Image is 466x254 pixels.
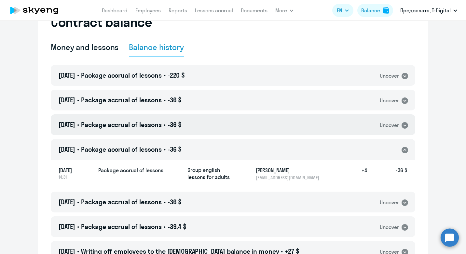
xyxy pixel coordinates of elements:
span: [DATE] [59,121,75,129]
span: • [164,96,166,104]
span: [DATE] [59,145,75,153]
span: [DATE] [59,198,75,206]
a: Reports [169,7,187,14]
a: Dashboard [102,7,128,14]
span: • [77,222,79,231]
button: Balancebalance [357,4,393,17]
span: • [77,121,79,129]
div: Uncover [380,198,399,207]
span: -36 $ [168,145,182,153]
span: -36 $ [168,198,182,206]
button: EN [332,4,353,17]
span: Package accrual of lessons [81,121,162,129]
span: [DATE] [59,166,93,174]
span: Package accrual of lessons [81,71,162,79]
span: • [164,222,166,231]
span: -36 $ [168,96,182,104]
div: Uncover [380,72,399,80]
span: • [164,71,166,79]
span: 14:31 [59,174,93,180]
button: More [275,4,294,17]
span: [DATE] [59,222,75,231]
span: • [77,145,79,153]
h2: Contract balance [51,14,152,30]
span: • [77,198,79,206]
span: Package accrual of lessons [81,96,162,104]
span: • [77,96,79,104]
a: Documents [241,7,267,14]
h5: -36 $ [367,166,407,181]
div: Balance history [129,42,184,52]
p: Group english lessons for adults [187,166,236,181]
p: [EMAIL_ADDRESS][DOMAIN_NAME] [256,175,323,181]
div: Balance [361,6,380,14]
img: balance [383,7,389,14]
button: Предоплата, T-Digital [397,3,460,18]
span: • [164,145,166,153]
h5: Package accrual of lessons [98,166,182,174]
span: Package accrual of lessons [81,198,162,206]
h5: +4 [346,166,367,181]
h5: [PERSON_NAME] [256,166,323,174]
span: Package accrual of lessons [81,222,162,231]
span: • [164,198,166,206]
span: Package accrual of lessons [81,145,162,153]
span: • [164,121,166,129]
div: Uncover [380,121,399,129]
a: Lessons accrual [195,7,233,14]
span: [DATE] [59,71,75,79]
p: Предоплата, T-Digital [400,6,451,14]
span: -220 $ [168,71,185,79]
span: -36 $ [168,121,182,129]
div: Uncover [380,96,399,105]
span: EN [337,6,342,14]
span: -39,4 $ [168,222,186,231]
div: Uncover [380,223,399,231]
span: More [275,6,287,14]
span: • [77,71,79,79]
div: Money and lessons [51,42,118,52]
a: Employees [135,7,161,14]
span: [DATE] [59,96,75,104]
